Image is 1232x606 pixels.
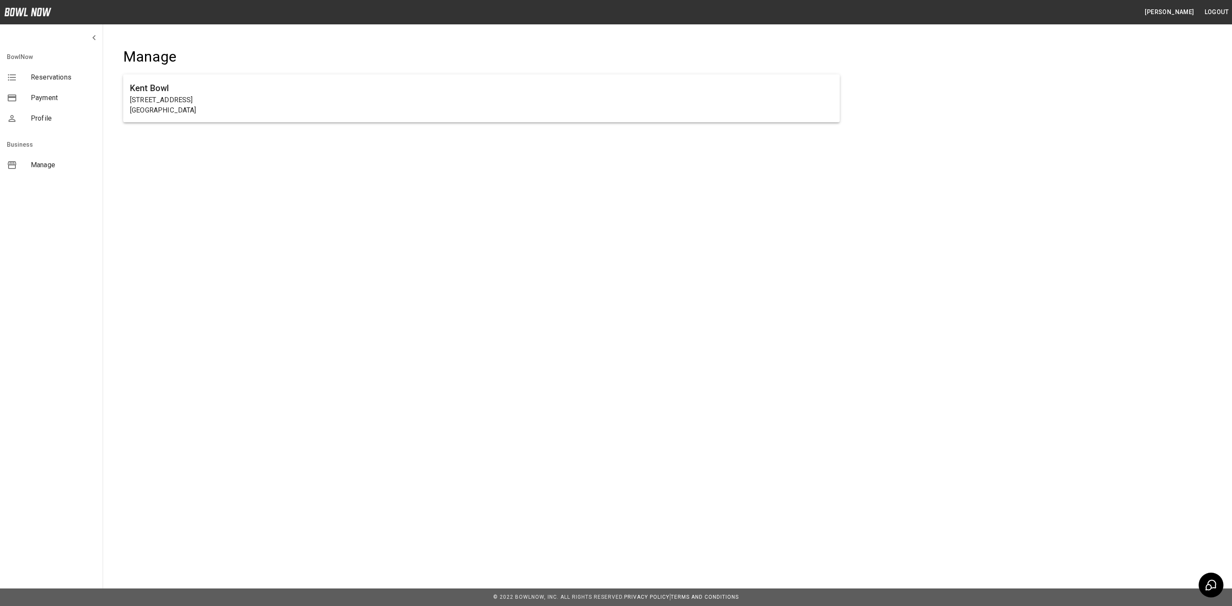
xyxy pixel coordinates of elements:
[130,95,833,105] p: [STREET_ADDRESS]
[130,81,833,95] h6: Kent Bowl
[1141,4,1197,20] button: [PERSON_NAME]
[1201,4,1232,20] button: Logout
[31,113,96,124] span: Profile
[31,72,96,83] span: Reservations
[31,160,96,170] span: Manage
[123,48,840,66] h4: Manage
[671,594,739,600] a: Terms and Conditions
[31,93,96,103] span: Payment
[4,8,51,16] img: logo
[624,594,669,600] a: Privacy Policy
[130,105,833,115] p: [GEOGRAPHIC_DATA]
[493,594,624,600] span: © 2022 BowlNow, Inc. All Rights Reserved.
